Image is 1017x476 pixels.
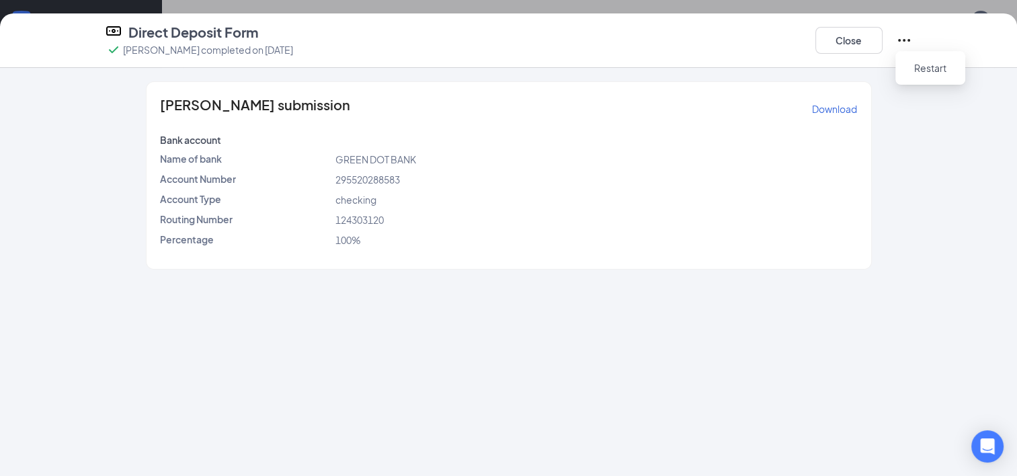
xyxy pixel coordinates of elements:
svg: DirectDepositIcon [106,23,122,39]
p: Account Number [160,172,331,186]
p: Routing Number [160,212,331,226]
span: GREEN DOT BANK [335,153,416,165]
span: 124303120 [335,214,384,226]
button: Close [815,27,883,54]
span: 100% [335,234,361,246]
span: 295520288583 [335,173,400,186]
p: Name of bank [160,152,331,165]
p: Download [812,102,857,116]
svg: Checkmark [106,42,122,58]
button: Restart [903,57,957,79]
span: checking [335,194,376,206]
h4: Direct Deposit Form [128,23,258,42]
button: Download [811,98,858,120]
svg: Ellipses [896,32,912,48]
p: [PERSON_NAME] completed on [DATE] [123,43,293,56]
span: Restart [914,61,946,75]
p: Percentage [160,233,331,246]
p: Bank account [160,133,331,147]
div: Open Intercom Messenger [971,430,1004,463]
span: [PERSON_NAME] submission [160,98,350,120]
p: Account Type [160,192,331,206]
